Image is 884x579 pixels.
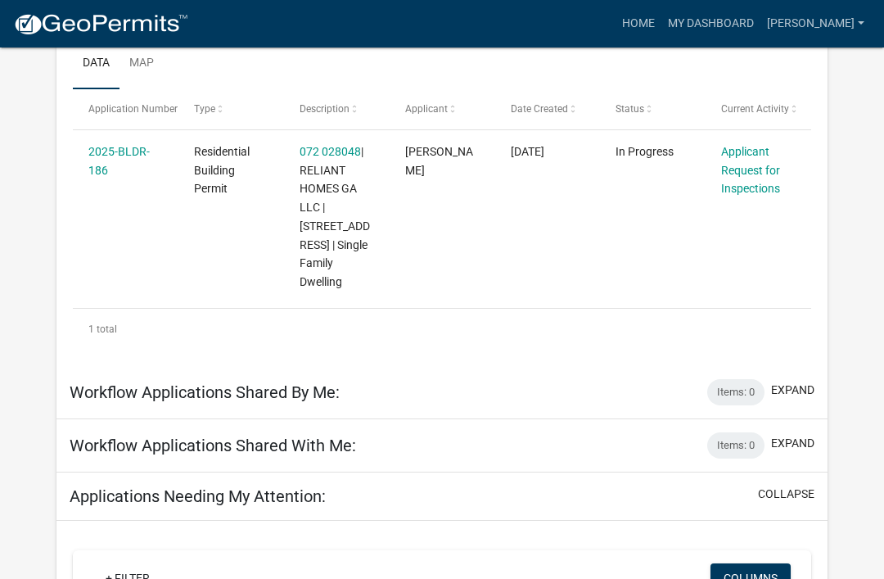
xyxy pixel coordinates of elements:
[661,8,760,39] a: My Dashboard
[771,382,814,399] button: expand
[120,38,164,90] a: Map
[600,89,706,129] datatable-header-cell: Status
[771,435,814,452] button: expand
[284,89,390,129] datatable-header-cell: Description
[73,89,178,129] datatable-header-cell: Application Number
[405,103,448,115] span: Applicant
[194,103,215,115] span: Type
[178,89,284,129] datatable-header-cell: Type
[706,89,811,129] datatable-header-cell: Current Activity
[73,38,120,90] a: Data
[70,436,356,455] h5: Workflow Applications Shared With Me:
[300,145,370,288] span: 072 028048 | RELIANT HOMES GA LLC | 103 HARMONY GROVE CT | Single Family Dwelling
[511,145,544,158] span: 06/18/2025
[616,145,674,158] span: In Progress
[88,103,178,115] span: Application Number
[758,486,814,503] button: collapse
[390,89,495,129] datatable-header-cell: Applicant
[70,486,326,506] h5: Applications Needing My Attention:
[721,103,789,115] span: Current Activity
[707,379,764,405] div: Items: 0
[300,103,350,115] span: Description
[73,309,811,350] div: 1 total
[405,145,473,177] span: Melinda Landrum
[721,145,780,196] a: Applicant Request for Inspections
[616,103,644,115] span: Status
[511,103,568,115] span: Date Created
[760,8,871,39] a: [PERSON_NAME]
[70,382,340,402] h5: Workflow Applications Shared By Me:
[300,145,361,158] a: 072 028048
[707,432,764,459] div: Items: 0
[194,145,250,196] span: Residential Building Permit
[616,8,661,39] a: Home
[88,145,150,177] a: 2025-BLDR-186
[494,89,600,129] datatable-header-cell: Date Created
